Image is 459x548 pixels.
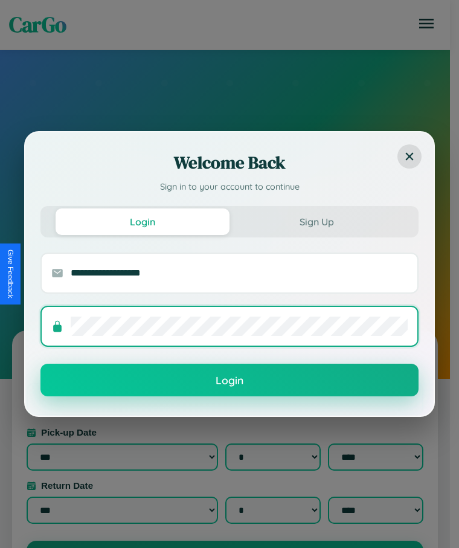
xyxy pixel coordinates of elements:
button: Sign Up [230,208,403,235]
button: Login [56,208,230,235]
p: Sign in to your account to continue [40,181,419,194]
h2: Welcome Back [40,150,419,175]
button: Login [40,364,419,396]
div: Give Feedback [6,250,14,298]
